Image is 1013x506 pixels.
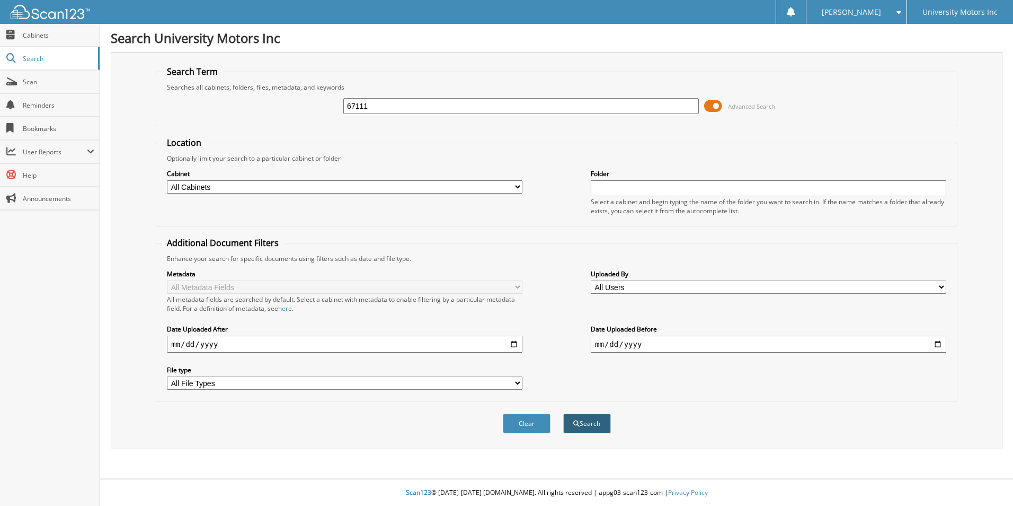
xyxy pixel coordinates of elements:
span: University Motors Inc [922,9,998,15]
div: Optionally limit your search to a particular cabinet or folder [162,154,952,163]
span: Advanced Search [728,102,775,110]
legend: Additional Document Filters [162,237,284,249]
label: Cabinet [167,169,522,178]
span: Cabinets [23,31,94,40]
label: Date Uploaded After [167,325,522,334]
label: Date Uploaded Before [591,325,946,334]
div: Searches all cabinets, folders, files, metadata, and keywords [162,83,952,92]
button: Search [563,414,611,433]
a: here [278,304,292,313]
input: start [167,336,522,353]
img: scan123-logo-white.svg [11,5,90,19]
input: end [591,336,946,353]
label: Uploaded By [591,269,946,278]
div: All metadata fields are searched by default. Select a cabinet with metadata to enable filtering b... [167,295,522,313]
legend: Search Term [162,66,223,77]
span: Announcements [23,194,94,203]
iframe: Chat Widget [960,455,1013,506]
span: Help [23,171,94,180]
h1: Search University Motors Inc [111,29,1002,47]
div: Enhance your search for specific documents using filters such as date and file type. [162,254,952,263]
span: User Reports [23,147,87,156]
span: Bookmarks [23,124,94,133]
label: Metadata [167,269,522,278]
span: Reminders [23,101,94,110]
span: Search [23,54,93,63]
label: Folder [591,169,946,178]
span: Scan123 [406,488,431,497]
span: [PERSON_NAME] [822,9,881,15]
span: Scan [23,77,94,86]
legend: Location [162,137,207,149]
button: Clear [503,414,550,433]
div: © [DATE]-[DATE] [DOMAIN_NAME]. All rights reserved | appg03-scan123-com | [100,480,1013,506]
label: File type [167,365,522,374]
div: Select a cabinet and begin typing the name of the folder you want to search in. If the name match... [591,197,946,215]
a: Privacy Policy [668,488,708,497]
